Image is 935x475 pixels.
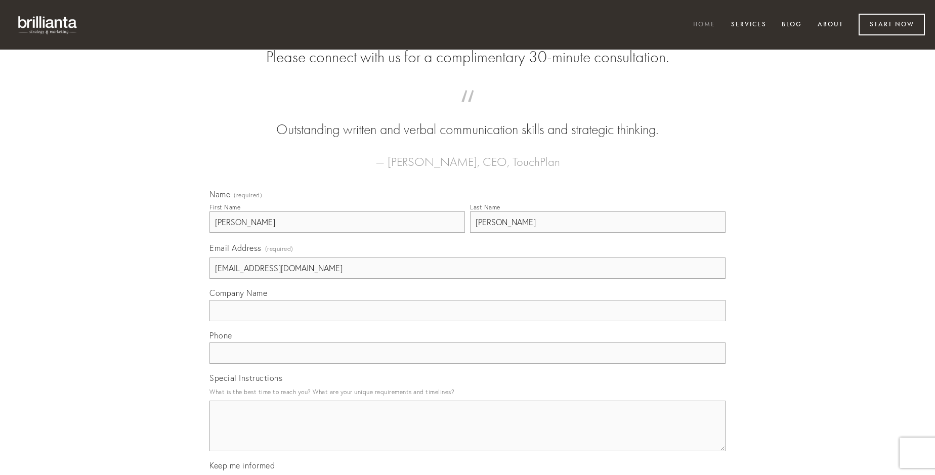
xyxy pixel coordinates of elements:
[209,48,726,67] h2: Please connect with us for a complimentary 30-minute consultation.
[859,14,925,35] a: Start Now
[226,100,709,120] span: “
[811,17,850,33] a: About
[775,17,809,33] a: Blog
[470,203,500,211] div: Last Name
[687,17,722,33] a: Home
[226,140,709,172] figcaption: — [PERSON_NAME], CEO, TouchPlan
[209,189,230,199] span: Name
[209,203,240,211] div: First Name
[209,385,726,399] p: What is the best time to reach you? What are your unique requirements and timelines?
[209,460,275,470] span: Keep me informed
[226,100,709,140] blockquote: Outstanding written and verbal communication skills and strategic thinking.
[234,192,262,198] span: (required)
[725,17,773,33] a: Services
[265,242,293,255] span: (required)
[209,243,262,253] span: Email Address
[209,373,282,383] span: Special Instructions
[209,288,267,298] span: Company Name
[209,330,232,340] span: Phone
[10,10,86,39] img: brillianta - research, strategy, marketing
